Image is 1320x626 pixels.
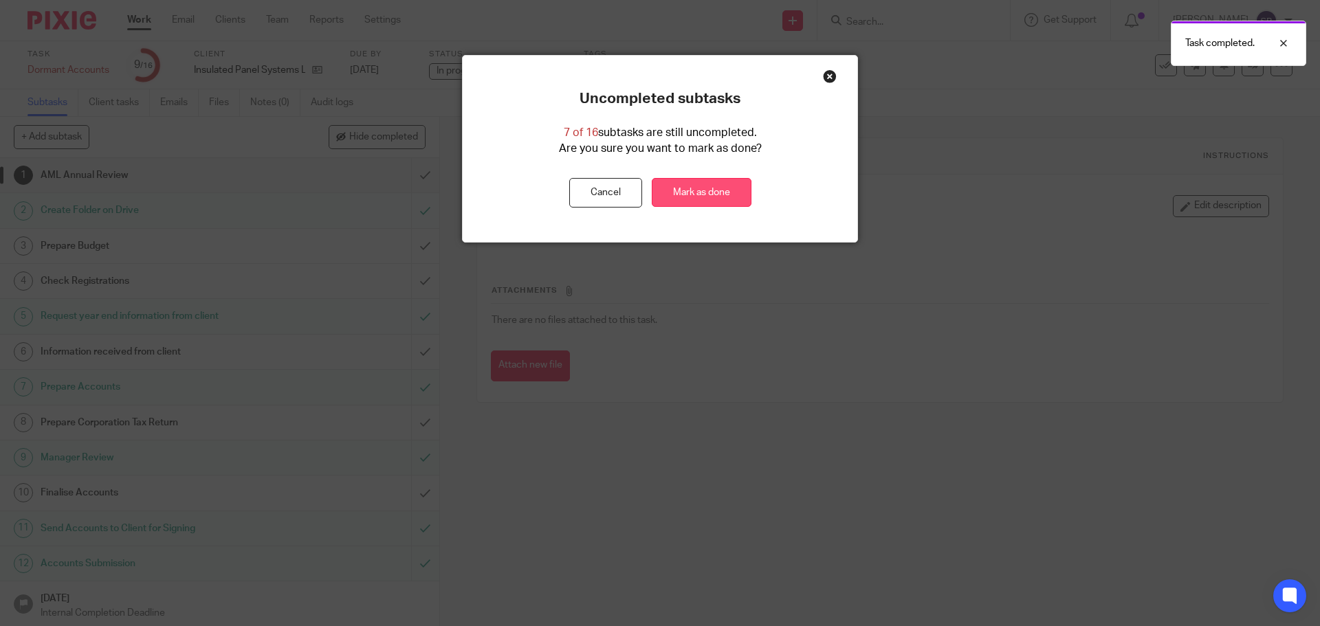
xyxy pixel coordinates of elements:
p: Are you sure you want to mark as done? [559,141,762,157]
a: Mark as done [652,178,751,208]
button: Cancel [569,178,642,208]
div: Close this dialog window [823,69,837,83]
span: 7 of 16 [564,127,598,138]
p: subtasks are still uncompleted. [564,125,757,141]
p: Uncompleted subtasks [580,90,740,108]
p: Task completed. [1185,36,1255,50]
